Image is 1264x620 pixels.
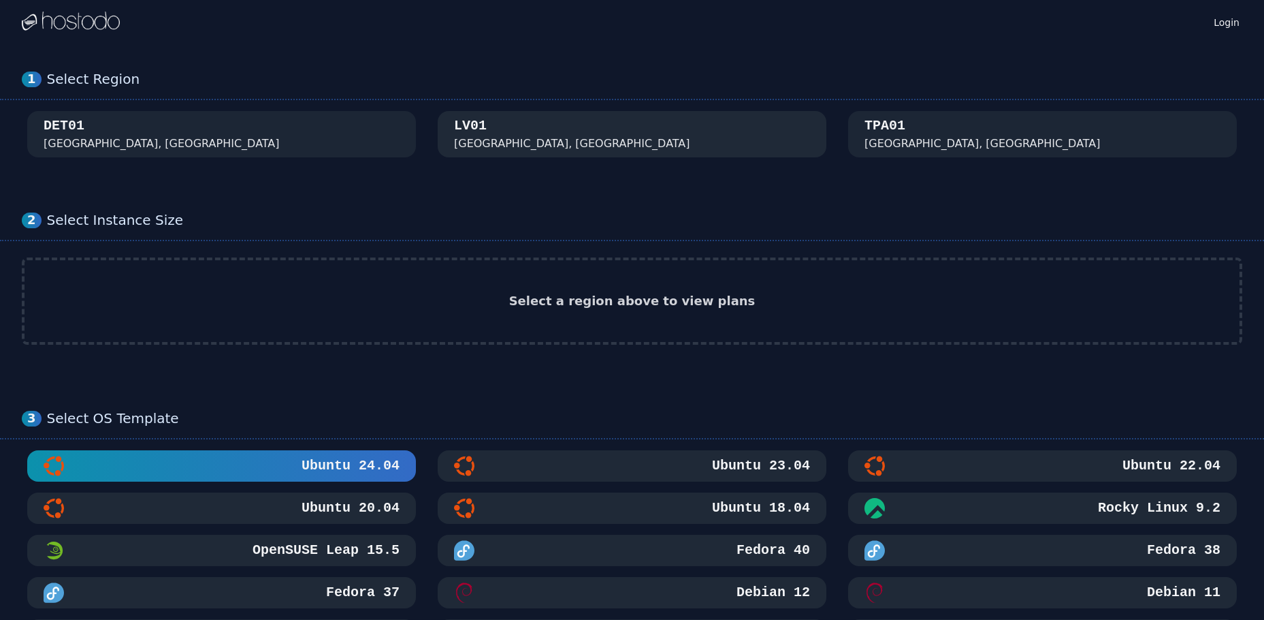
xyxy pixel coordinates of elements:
h3: Ubuntu 22.04 [1120,456,1220,476]
button: Ubuntu 24.04Ubuntu 24.04 [27,450,416,482]
img: Logo [22,12,120,32]
div: Select Region [47,71,1242,88]
img: Ubuntu 20.04 [44,498,64,518]
h2: Select a region above to view plans [509,292,756,311]
h3: Debian 12 [734,583,810,602]
img: Ubuntu 24.04 [44,456,64,476]
h3: Ubuntu 20.04 [299,499,400,518]
button: Fedora 37Fedora 37 [27,577,416,608]
div: Select OS Template [47,410,1242,427]
button: Fedora 40Fedora 40 [438,535,826,566]
h3: Ubuntu 18.04 [709,499,810,518]
img: Fedora 38 [864,540,885,561]
img: Ubuntu 18.04 [454,498,474,518]
img: Fedora 40 [454,540,474,561]
h3: Fedora 40 [734,541,810,560]
button: Fedora 38Fedora 38 [848,535,1237,566]
button: Ubuntu 22.04Ubuntu 22.04 [848,450,1237,482]
div: [GEOGRAPHIC_DATA], [GEOGRAPHIC_DATA] [44,136,280,152]
h3: Debian 11 [1144,583,1220,602]
button: Rocky Linux 9.2Rocky Linux 9.2 [848,493,1237,524]
img: Rocky Linux 9.2 [864,498,885,518]
button: Ubuntu 20.04Ubuntu 20.04 [27,493,416,524]
h3: Ubuntu 24.04 [299,456,400,476]
div: [GEOGRAPHIC_DATA], [GEOGRAPHIC_DATA] [864,136,1101,152]
img: Ubuntu 23.04 [454,456,474,476]
img: Fedora 37 [44,583,64,603]
button: LV01 [GEOGRAPHIC_DATA], [GEOGRAPHIC_DATA] [438,111,826,157]
img: Ubuntu 22.04 [864,456,885,476]
h3: Ubuntu 23.04 [709,456,810,476]
div: [GEOGRAPHIC_DATA], [GEOGRAPHIC_DATA] [454,136,690,152]
button: OpenSUSE Leap 15.5 MinimalOpenSUSE Leap 15.5 [27,535,416,566]
button: Ubuntu 18.04Ubuntu 18.04 [438,493,826,524]
button: Ubuntu 23.04Ubuntu 23.04 [438,450,826,482]
h3: Fedora 37 [323,583,400,602]
div: TPA01 [864,117,905,136]
div: LV01 [454,117,487,136]
div: 2 [22,213,42,228]
h3: Fedora 38 [1144,541,1220,560]
h3: OpenSUSE Leap 15.5 [250,541,400,560]
img: Debian 12 [454,583,474,603]
img: OpenSUSE Leap 15.5 Minimal [44,540,64,561]
button: Debian 12Debian 12 [438,577,826,608]
div: Select Instance Size [47,212,1242,229]
button: Debian 11Debian 11 [848,577,1237,608]
h3: Rocky Linux 9.2 [1095,499,1220,518]
button: TPA01 [GEOGRAPHIC_DATA], [GEOGRAPHIC_DATA] [848,111,1237,157]
img: Debian 11 [864,583,885,603]
div: 1 [22,72,42,87]
button: DET01 [GEOGRAPHIC_DATA], [GEOGRAPHIC_DATA] [27,111,416,157]
div: 3 [22,411,42,427]
a: Login [1211,13,1242,29]
div: DET01 [44,117,84,136]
